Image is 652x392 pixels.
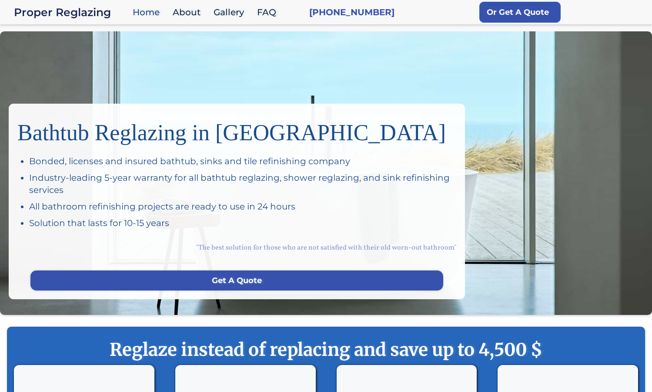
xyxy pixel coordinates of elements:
a: FAQ [253,3,285,22]
a: [PHONE_NUMBER] [309,6,395,18]
div: Solution that lasts for 10-15 years [29,217,456,229]
div: Industry-leading 5-year warranty for all bathtub reglazing, shower reglazing, and sink refinishin... [29,172,456,196]
a: Or Get A Quote [479,2,561,23]
a: home [14,6,128,18]
a: Home [128,3,168,22]
a: Gallery [209,3,253,22]
div: All bathroom refinishing projects are ready to use in 24 hours [29,200,456,213]
a: Get A Quote [30,270,443,291]
div: "The best solution for those who are not satisfied with their old worn-out bathroom" [17,233,456,262]
h1: Bathtub Reglazing in [GEOGRAPHIC_DATA] [17,112,456,146]
div: Bonded, licenses and insured bathtub, sinks and tile refinishing company [29,155,456,167]
strong: Reglaze instead of replacing and save up to 4,500 $ [24,339,628,361]
a: About [168,3,209,22]
div: Proper Reglazing [14,6,128,18]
